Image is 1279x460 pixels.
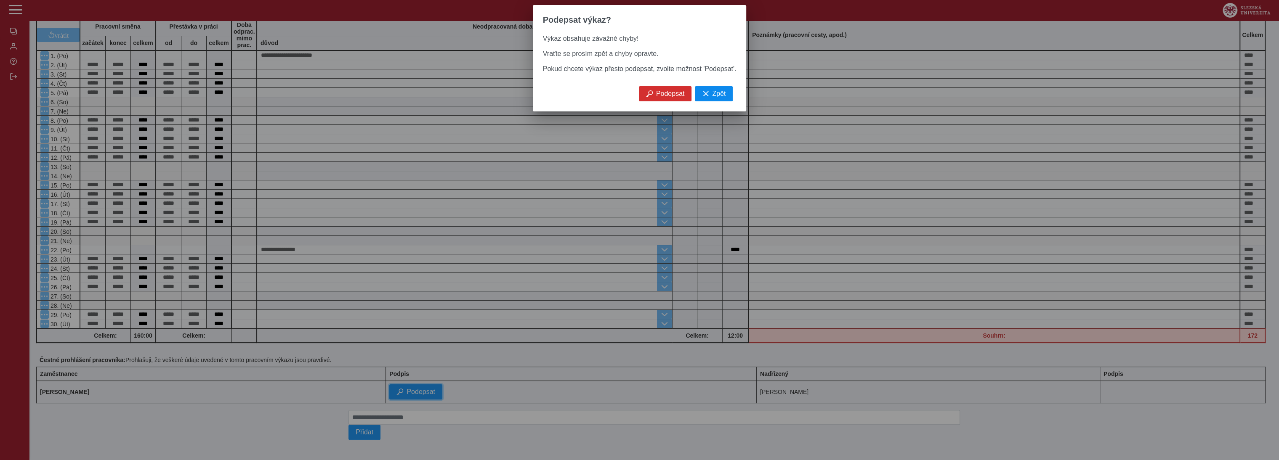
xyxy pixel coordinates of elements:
span: Zpět [712,90,726,98]
span: Podepsat výkaz? [543,15,611,25]
button: Podepsat [639,86,692,101]
span: Výkaz obsahuje závažné chyby! Vraťte se prosím zpět a chyby opravte. Pokud chcete výkaz přesto po... [543,35,737,72]
span: Podepsat [656,90,685,98]
button: Zpět [695,86,733,101]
